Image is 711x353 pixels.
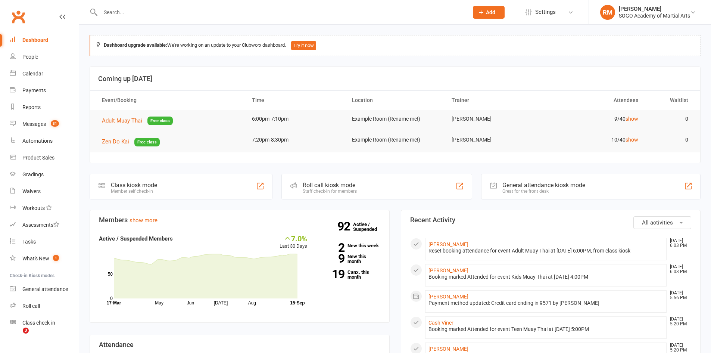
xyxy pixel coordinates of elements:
div: Payments [22,87,46,93]
a: 9New this month [318,254,380,264]
td: 10/40 [545,131,645,149]
div: Tasks [22,239,36,245]
th: Trainer [445,91,545,110]
div: Booking marked Attended for event Teen Muay Thai at [DATE] 5:00PM [428,326,664,332]
div: Roll call [22,303,40,309]
strong: 92 [337,221,353,232]
div: People [22,54,38,60]
a: [PERSON_NAME] [428,241,468,247]
button: Try it now [291,41,316,50]
th: Waitlist [645,91,695,110]
th: Location [345,91,445,110]
span: 1 [53,255,59,261]
a: Payments [10,82,79,99]
td: 7:20pm-8:30pm [245,131,345,149]
div: Staff check-in for members [303,189,357,194]
a: Class kiosk mode [10,315,79,331]
strong: 9 [318,253,344,264]
input: Search... [98,7,463,18]
th: Time [245,91,345,110]
div: Class kiosk mode [111,182,157,189]
div: Assessments [22,222,59,228]
div: Waivers [22,188,41,194]
h3: Recent Activity [410,216,692,224]
a: Dashboard [10,32,79,49]
a: Assessments [10,217,79,233]
a: show more [130,217,158,224]
a: Waivers [10,183,79,200]
span: Free class [134,138,160,146]
td: [PERSON_NAME] [445,131,545,149]
span: Add [486,9,495,15]
a: Product Sales [10,149,79,166]
div: Product Sales [22,155,54,161]
div: Roll call kiosk mode [303,182,357,189]
span: 31 [51,120,59,127]
div: Reports [22,104,41,110]
span: All activities [642,219,673,226]
a: General attendance kiosk mode [10,281,79,298]
a: [PERSON_NAME] [428,294,468,300]
a: Reports [10,99,79,116]
a: 2New this week [318,243,380,248]
div: Automations [22,138,53,144]
time: [DATE] 5:56 PM [666,291,691,300]
td: Example Room (Rename me!) [345,131,445,149]
th: Event/Booking [95,91,245,110]
a: Roll call [10,298,79,315]
time: [DATE] 6:03 PM [666,238,691,248]
td: 0 [645,110,695,128]
a: 92Active / Suspended [353,216,386,237]
td: Example Room (Rename me!) [345,110,445,128]
div: [PERSON_NAME] [619,6,690,12]
div: General attendance kiosk mode [502,182,585,189]
strong: 19 [318,269,344,280]
button: Zen Do KaiFree class [102,137,160,146]
a: What's New1 [10,250,79,267]
a: 19Canx. this month [318,270,380,279]
a: Workouts [10,200,79,217]
a: Clubworx [9,7,28,26]
div: Calendar [22,71,43,77]
h3: Members [99,216,380,224]
span: 3 [23,328,29,334]
td: 6:00pm-7:10pm [245,110,345,128]
a: Messages 31 [10,116,79,133]
div: Payment method updated: Credit card ending in 9571 by [PERSON_NAME] [428,300,664,306]
time: [DATE] 5:20 PM [666,343,691,353]
strong: Dashboard upgrade available: [104,42,167,48]
a: [PERSON_NAME] [428,346,468,352]
div: Class check-in [22,320,55,326]
div: Messages [22,121,46,127]
div: Booking marked Attended for event Kids Muay Thai at [DATE] 4:00PM [428,274,664,280]
div: Last 30 Days [280,234,307,250]
div: 7.0% [280,234,307,242]
a: [PERSON_NAME] [428,267,468,273]
time: [DATE] 6:03 PM [666,264,691,274]
a: Gradings [10,166,79,183]
div: RM [600,5,615,20]
iframe: Intercom live chat [7,328,25,346]
a: Cash Viner [428,320,453,326]
span: Zen Do Kai [102,138,129,145]
strong: Active / Suspended Members [99,235,173,242]
a: show [626,116,638,122]
h3: Attendance [99,341,380,349]
a: People [10,49,79,65]
div: We're working on an update to your Clubworx dashboard. [90,35,701,56]
a: Tasks [10,233,79,250]
button: Adult Muay ThaiFree class [102,116,173,126]
button: Add [473,6,505,19]
td: 0 [645,131,695,149]
div: Dashboard [22,37,48,43]
span: Free class [147,117,173,125]
div: Great for the front desk [502,189,585,194]
td: 9/40 [545,110,645,128]
div: What's New [22,256,49,261]
div: Workouts [22,205,45,211]
span: Adult Muay Thai [102,117,142,124]
div: SOGO Academy of Martial Arts [619,12,690,19]
h3: Coming up [DATE] [98,75,692,83]
time: [DATE] 5:20 PM [666,317,691,326]
span: Settings [535,4,556,21]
